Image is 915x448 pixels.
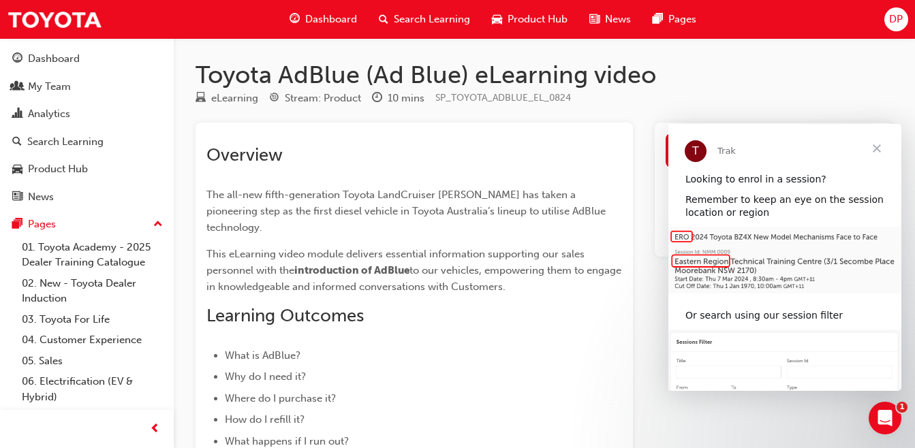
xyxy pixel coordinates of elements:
a: Search Learning [5,129,168,155]
span: news-icon [589,11,600,28]
span: Dashboard [305,12,357,27]
span: chart-icon [12,108,22,121]
span: DP [889,12,903,27]
span: guage-icon [12,53,22,65]
button: Pages [5,212,168,237]
span: pages-icon [12,219,22,231]
span: car-icon [492,11,502,28]
span: Learning Outcomes [206,305,364,326]
div: My Team [28,79,71,95]
span: prev-icon [150,421,160,438]
div: 10 mins [388,91,424,106]
div: Dashboard [28,51,80,67]
span: car-icon [12,163,22,176]
a: 02. New - Toyota Dealer Induction [16,273,168,309]
span: Search Learning [394,12,470,27]
span: pages-icon [653,11,663,28]
div: eLearning [211,91,258,106]
div: Product Hub [28,161,88,177]
a: 04. Customer Experience [16,330,168,351]
span: Learning resource code [435,92,571,103]
div: Pages [28,217,56,232]
span: up-icon [153,216,163,234]
iframe: Intercom live chat message [668,124,901,391]
span: to our vehicles, empowering them to engage in knowledgeable and informed conversations with Custo... [206,264,624,293]
div: News [28,189,54,205]
span: Product Hub [508,12,568,27]
span: target-icon [269,93,279,105]
a: search-iconSearch Learning [368,5,481,33]
div: Search Learning [27,134,104,150]
span: people-icon [12,81,22,93]
div: Analytics [28,106,70,122]
span: What is AdBlue? [225,349,300,362]
span: The all-new fifth-generation Toyota LandCruiser [PERSON_NAME] has taken a pioneering step as the ... [206,189,608,234]
iframe: Intercom live chat [869,402,901,434]
a: My Team [5,74,168,99]
a: 06. Electrification (EV & Hybrid) [16,371,168,407]
button: DP [884,7,908,31]
a: news-iconNews [578,5,642,33]
div: Stream [269,90,361,107]
a: Launch eLearning module [666,133,882,167]
div: Stream: Product [285,91,361,106]
span: How do I refill it? [225,413,305,426]
a: guage-iconDashboard [279,5,368,33]
span: This eLearning video module delivers essential information supporting our sales personnel with the [206,248,587,276]
a: 07. Parts21 Certification [16,407,168,428]
span: Why do I need it? [225,370,306,383]
a: 03. Toyota For Life [16,309,168,330]
a: pages-iconPages [642,5,707,33]
a: Dashboard [5,46,168,71]
img: Trak [7,4,102,35]
a: Analytics [5,101,168,127]
span: Overview [206,144,283,165]
span: guage-icon [290,11,300,28]
span: news-icon [12,191,22,204]
a: Product Hub [5,157,168,182]
a: 01. Toyota Academy - 2025 Dealer Training Catalogue [16,237,168,273]
span: search-icon [379,11,388,28]
span: News [605,12,631,27]
a: News [5,185,168,210]
h1: Toyota AdBlue (Ad Blue) eLearning video [196,60,893,90]
span: Where do I purchase it? [225,392,336,404]
span: search-icon [12,136,22,148]
div: Duration [372,90,424,107]
span: 1 [897,402,908,413]
span: learningResourceType_ELEARNING-icon [196,93,206,105]
button: DashboardMy TeamAnalyticsSearch LearningProduct HubNews [5,44,168,212]
span: What happens if I run out? [225,435,349,447]
span: introduction of AdBlue [294,264,409,276]
span: Pages [668,12,696,27]
span: clock-icon [372,93,382,105]
a: 05. Sales [16,351,168,372]
a: car-iconProduct Hub [481,5,578,33]
div: Type [196,90,258,107]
